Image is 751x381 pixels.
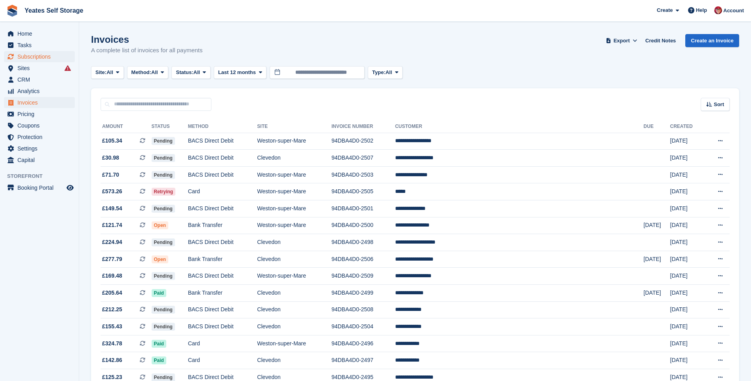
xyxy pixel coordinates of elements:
td: 94DBA4D0-2502 [331,133,395,150]
a: menu [4,51,75,62]
button: Last 12 months [214,66,266,79]
span: All [194,69,200,76]
span: Export [614,37,630,45]
td: BACS Direct Debit [188,133,257,150]
span: Settings [17,143,65,154]
span: Analytics [17,86,65,97]
a: Yeates Self Storage [21,4,87,17]
a: menu [4,74,75,85]
td: BACS Direct Debit [188,166,257,183]
span: Paid [152,289,166,297]
span: £149.54 [102,204,122,213]
span: Method: [131,69,152,76]
th: Method [188,120,257,133]
td: Card [188,183,257,200]
span: Pricing [17,109,65,120]
span: Status: [176,69,193,76]
span: Pending [152,323,175,331]
td: Bank Transfer [188,285,257,302]
td: [DATE] [670,183,705,200]
a: Credit Notes [642,34,679,47]
td: [DATE] [670,335,705,352]
span: Paid [152,356,166,364]
td: [DATE] [670,301,705,318]
td: 94DBA4D0-2504 [331,318,395,335]
span: £155.43 [102,322,122,331]
span: Type: [372,69,386,76]
span: Site: [95,69,106,76]
span: Tasks [17,40,65,51]
td: BACS Direct Debit [188,234,257,251]
a: Create an Invoice [685,34,739,47]
td: [DATE] [644,285,670,302]
td: [DATE] [670,285,705,302]
button: Export [604,34,639,47]
td: [DATE] [670,133,705,150]
td: [DATE] [644,217,670,234]
td: Weston-super-Mare [257,183,332,200]
span: Account [723,7,744,15]
a: menu [4,120,75,131]
span: £212.25 [102,305,122,314]
span: £224.94 [102,238,122,246]
td: 94DBA4D0-2508 [331,301,395,318]
td: [DATE] [670,352,705,369]
a: menu [4,40,75,51]
span: All [106,69,113,76]
td: 94DBA4D0-2501 [331,200,395,217]
td: BACS Direct Debit [188,268,257,285]
td: [DATE] [670,217,705,234]
td: BACS Direct Debit [188,150,257,167]
span: CRM [17,74,65,85]
span: Pending [152,137,175,145]
th: Site [257,120,332,133]
img: stora-icon-8386f47178a22dfd0bd8f6a31ec36ba5ce8667c1dd55bd0f319d3a0aa187defe.svg [6,5,18,17]
td: 94DBA4D0-2509 [331,268,395,285]
td: BACS Direct Debit [188,200,257,217]
a: menu [4,131,75,143]
th: Due [644,120,670,133]
span: Open [152,221,169,229]
td: Weston-super-Mare [257,133,332,150]
td: [DATE] [670,318,705,335]
h1: Invoices [91,34,203,45]
td: 94DBA4D0-2507 [331,150,395,167]
span: Sort [714,101,724,109]
td: [DATE] [670,251,705,268]
span: Pending [152,238,175,246]
span: Open [152,255,169,263]
span: Pending [152,171,175,179]
span: Invoices [17,97,65,108]
td: [DATE] [644,251,670,268]
span: Coupons [17,120,65,131]
span: Pending [152,272,175,280]
span: Storefront [7,172,79,180]
a: menu [4,143,75,154]
td: 94DBA4D0-2498 [331,234,395,251]
button: Site: All [91,66,124,79]
a: menu [4,28,75,39]
td: 94DBA4D0-2499 [331,285,395,302]
a: menu [4,97,75,108]
td: Clevedon [257,285,332,302]
span: All [386,69,392,76]
td: 94DBA4D0-2506 [331,251,395,268]
td: Bank Transfer [188,217,257,234]
img: Wendie Tanner [714,6,722,14]
span: £121.74 [102,221,122,229]
span: All [151,69,158,76]
span: Pending [152,154,175,162]
td: BACS Direct Debit [188,301,257,318]
td: Clevedon [257,301,332,318]
th: Customer [395,120,644,133]
th: Created [670,120,705,133]
span: £105.34 [102,137,122,145]
td: [DATE] [670,268,705,285]
span: £142.86 [102,356,122,364]
td: BACS Direct Debit [188,318,257,335]
span: £277.79 [102,255,122,263]
td: Weston-super-Mare [257,217,332,234]
a: menu [4,109,75,120]
span: Pending [152,205,175,213]
span: Retrying [152,188,176,196]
